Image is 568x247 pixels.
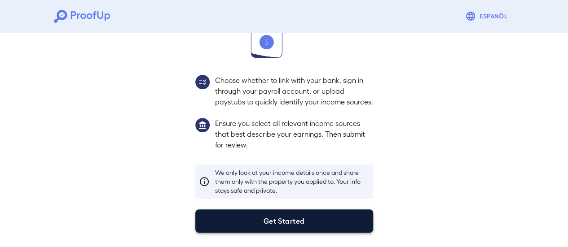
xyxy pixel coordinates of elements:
[195,75,210,89] img: group2.svg
[215,118,373,150] p: Ensure you select all relevant income sources that best describe your earnings. Then submit for r...
[215,75,373,107] p: Choose whether to link with your bank, sign in through your payroll account, or upload paystubs t...
[462,7,514,25] button: Espanõl
[195,209,373,233] button: Get Started
[215,168,370,195] p: We only look at your income details once and share them only with the property you applied to. Yo...
[195,118,210,132] img: group1.svg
